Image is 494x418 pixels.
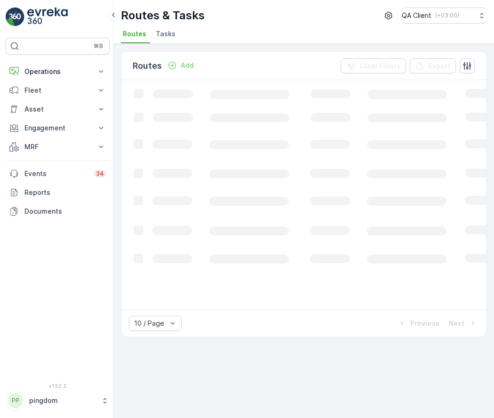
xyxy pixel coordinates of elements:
p: Add [181,61,194,70]
p: Asset [24,104,91,114]
button: PPpingdom [6,391,110,410]
img: logo_light-DOdMpM7g.png [27,8,68,26]
p: Operations [24,67,91,76]
p: Routes & Tasks [121,8,205,23]
a: Reports [6,183,110,202]
button: MRF [6,137,110,156]
p: 34 [96,170,104,177]
p: Fleet [24,86,91,95]
button: Export [410,58,456,73]
p: MRF [24,142,91,152]
p: QA Client [402,11,431,20]
button: Previous [396,318,440,329]
p: Documents [24,207,106,216]
span: v 1.52.2 [6,383,110,389]
a: Documents [6,202,110,221]
p: Routes [133,59,162,72]
div: PP [8,393,23,408]
p: ( +03:00 ) [435,12,459,19]
p: Next [449,319,464,328]
button: Asset [6,100,110,119]
span: Routes [123,29,146,39]
button: Engagement [6,119,110,137]
button: Operations [6,62,110,81]
p: Export [429,61,450,71]
button: Next [448,318,478,329]
span: Tasks [156,29,175,39]
button: QA Client(+03:00) [402,8,486,24]
p: Events [24,169,88,178]
p: ⌘B [94,42,103,50]
button: Add [164,60,198,71]
p: Previous [410,319,439,328]
p: Reports [24,188,106,197]
img: logo [6,8,24,26]
p: Engagement [24,123,91,133]
p: pingdom [29,396,96,405]
button: Fleet [6,81,110,100]
button: Clear Filters [341,58,406,73]
a: Events34 [6,164,110,183]
p: Clear Filters [359,61,400,71]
